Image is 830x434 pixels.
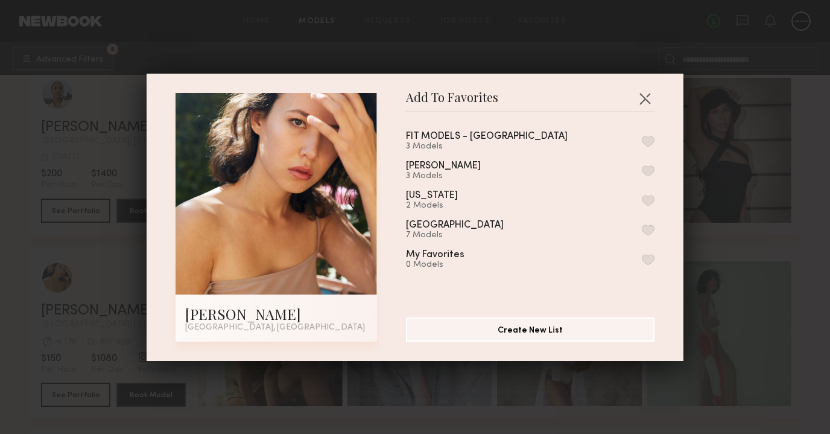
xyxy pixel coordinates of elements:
[406,191,458,201] div: [US_STATE]
[406,132,568,142] div: FIT MODELS - [GEOGRAPHIC_DATA]
[406,93,498,111] span: Add To Favorites
[185,304,367,324] div: [PERSON_NAME]
[406,142,597,152] div: 3 Models
[635,89,654,108] button: Close
[406,201,487,211] div: 2 Models
[406,161,481,171] div: [PERSON_NAME]
[185,324,367,332] div: [GEOGRAPHIC_DATA], [GEOGRAPHIC_DATA]
[406,318,654,342] button: Create New List
[406,220,504,231] div: [GEOGRAPHIC_DATA]
[406,260,493,270] div: 0 Models
[406,250,464,260] div: My Favorites
[406,231,533,240] div: 7 Models
[406,171,510,181] div: 3 Models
